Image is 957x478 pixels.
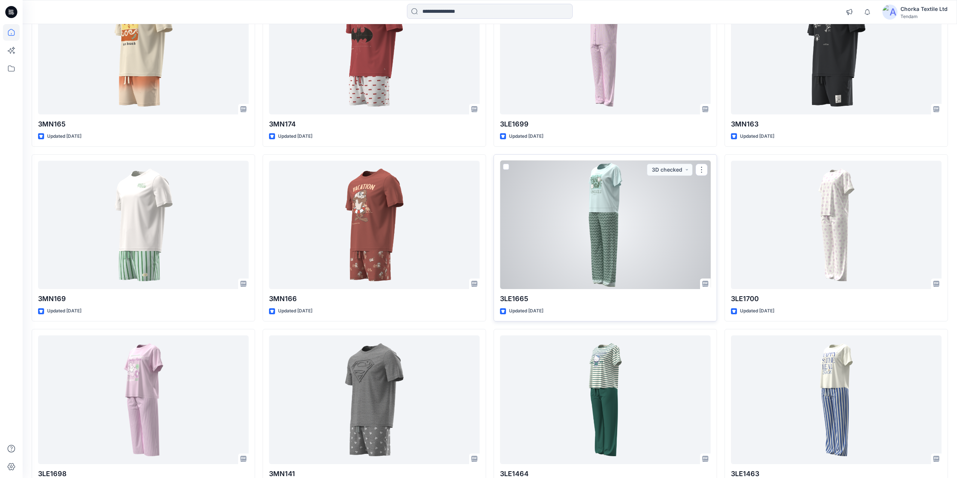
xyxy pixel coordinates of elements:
p: 3LE1699 [500,119,711,129]
p: Updated [DATE] [278,132,312,140]
p: Updated [DATE] [740,307,774,315]
a: 3LE1700 [731,161,942,289]
p: Updated [DATE] [509,307,543,315]
p: 3MN163 [731,119,942,129]
a: 3LE1698 [38,335,249,464]
a: 3MN169 [38,161,249,289]
a: 3LE1463 [731,335,942,464]
a: 3MN166 [269,161,480,289]
img: avatar [882,5,897,20]
div: Chorka Textile Ltd [900,5,948,14]
p: Updated [DATE] [47,307,81,315]
p: Updated [DATE] [509,132,543,140]
p: 3LE1665 [500,294,711,304]
a: 3LE1665 [500,161,711,289]
p: Updated [DATE] [47,132,81,140]
div: Tendam [900,14,948,19]
p: 3LE1700 [731,294,942,304]
p: 3MN165 [38,119,249,129]
p: 3MN166 [269,294,480,304]
p: 3MN169 [38,294,249,304]
p: 3MN174 [269,119,480,129]
a: 3LE1464 [500,335,711,464]
p: Updated [DATE] [740,132,774,140]
a: 3MN141 [269,335,480,464]
p: Updated [DATE] [278,307,312,315]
